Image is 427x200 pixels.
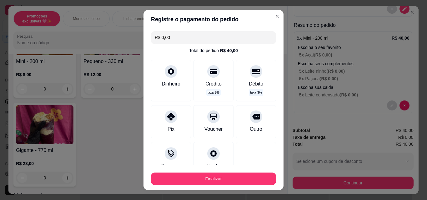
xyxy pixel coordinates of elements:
[204,125,223,133] div: Voucher
[207,162,220,170] div: Fiado
[272,11,282,21] button: Close
[249,80,263,88] div: Débito
[143,10,284,29] header: Registre o pagamento do pedido
[189,47,238,54] div: Total do pedido
[257,90,262,95] span: 3 %
[215,90,219,95] span: 5 %
[250,90,262,95] p: taxa
[160,162,182,170] div: Desconto
[168,125,174,133] div: Pix
[151,173,276,185] button: Finalizar
[162,80,180,88] div: Dinheiro
[250,125,262,133] div: Outro
[205,80,222,88] div: Crédito
[220,47,238,54] div: R$ 40,00
[155,31,272,44] input: Ex.: hambúrguer de cordeiro
[208,90,219,95] p: taxa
